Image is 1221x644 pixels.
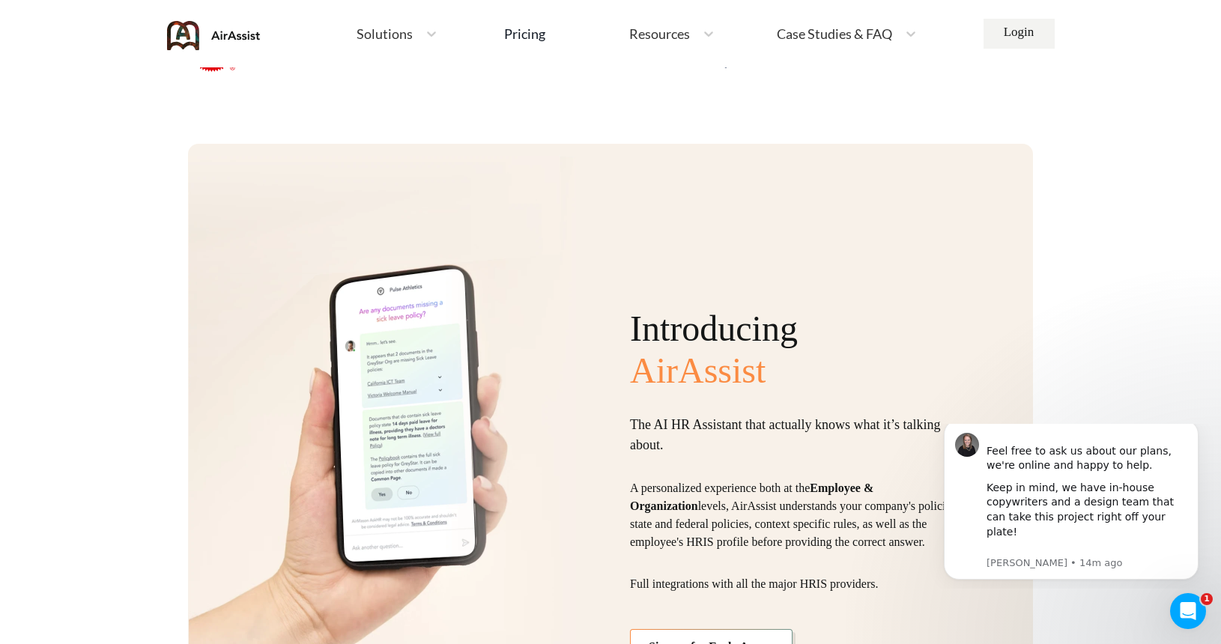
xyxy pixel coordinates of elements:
[630,479,967,551] p: A personalized experience both at the levels, AirAssist understands your company's policies, stat...
[630,350,967,391] span: AirAssist
[357,27,413,40] span: Solutions
[630,415,967,455] p: The AI HR Assistant that actually knows what it’s talking about.
[630,482,873,512] b: Employee & Organization
[1170,593,1206,629] iframe: Intercom live chat
[34,9,58,33] img: Profile image for Holly
[921,424,1221,589] iframe: Intercom notifications message
[630,575,967,593] p: Full integrations with all the major HRIS providers.
[167,21,261,50] img: AirAssist
[65,133,266,146] p: Message from Holly, sent 14m ago
[504,27,545,40] div: Pricing
[504,20,545,47] a: Pricing
[65,57,266,130] div: Keep in mind, we have in-house copywriters and a design team that can take this project right off...
[777,27,892,40] span: Case Studies & FAQ
[630,308,967,349] span: Introducing
[984,19,1055,49] a: Login
[65,5,266,130] div: Message content
[1201,593,1213,605] span: 1
[65,5,266,49] div: Feel free to ask us about our plans, we're online and happy to help.
[629,27,690,40] span: Resources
